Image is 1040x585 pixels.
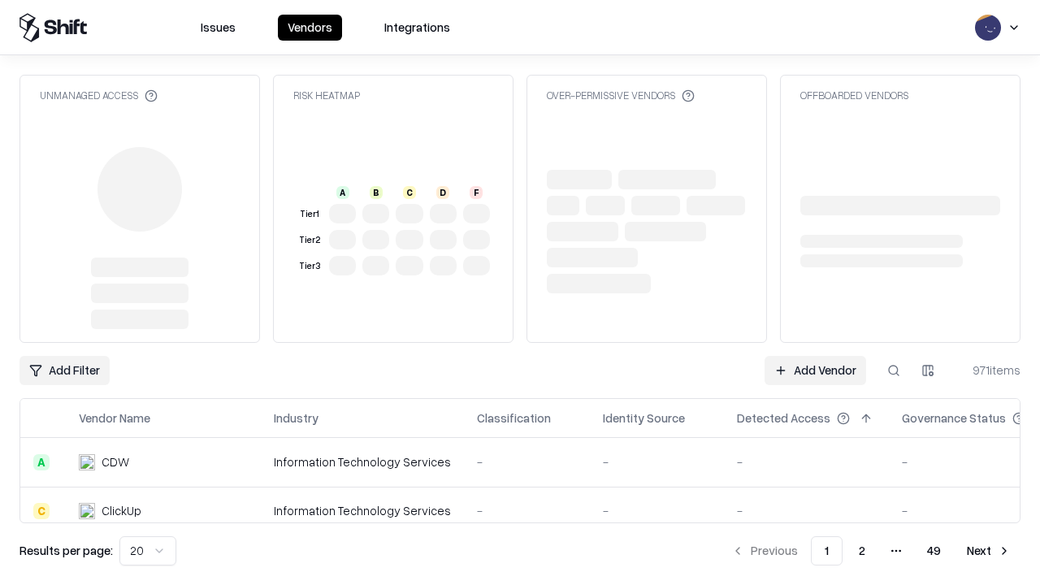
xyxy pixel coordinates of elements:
div: D [436,186,449,199]
div: A [33,454,50,470]
div: F [470,186,483,199]
div: 971 items [955,362,1020,379]
div: Tier 3 [297,259,323,273]
div: C [403,186,416,199]
div: Tier 1 [297,207,323,221]
div: A [336,186,349,199]
div: - [477,502,577,519]
div: Classification [477,409,551,427]
div: Tier 2 [297,233,323,247]
div: Offboarded Vendors [800,89,908,102]
p: Results per page: [19,542,113,559]
div: Identity Source [603,409,685,427]
button: Vendors [278,15,342,41]
div: - [603,453,711,470]
div: Detected Access [737,409,830,427]
button: 1 [811,536,843,565]
nav: pagination [721,536,1020,565]
button: 49 [914,536,954,565]
div: Vendor Name [79,409,150,427]
div: Unmanaged Access [40,89,158,102]
div: Industry [274,409,318,427]
button: Next [957,536,1020,565]
div: - [737,453,876,470]
button: Add Filter [19,356,110,385]
div: Information Technology Services [274,502,451,519]
div: - [603,502,711,519]
div: CDW [102,453,129,470]
div: Governance Status [902,409,1006,427]
button: Integrations [375,15,460,41]
div: - [477,453,577,470]
div: - [737,502,876,519]
img: ClickUp [79,503,95,519]
div: ClickUp [102,502,141,519]
div: Information Technology Services [274,453,451,470]
img: CDW [79,454,95,470]
div: C [33,503,50,519]
a: Add Vendor [765,356,866,385]
button: Issues [191,15,245,41]
div: Risk Heatmap [293,89,360,102]
button: 2 [846,536,878,565]
div: B [370,186,383,199]
div: Over-Permissive Vendors [547,89,695,102]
